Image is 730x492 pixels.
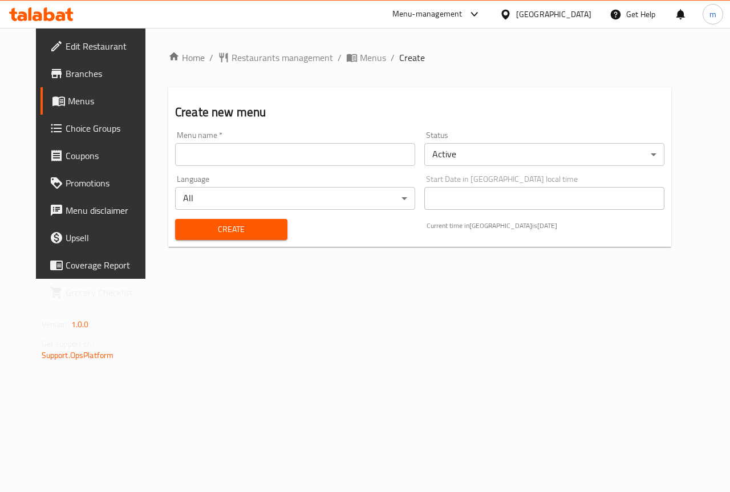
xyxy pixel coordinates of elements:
span: Choice Groups [66,121,149,135]
h2: Create new menu [175,104,664,121]
span: m [709,8,716,21]
a: Coverage Report [40,251,158,279]
span: Get support on: [42,336,94,351]
p: Current time in [GEOGRAPHIC_DATA] is [DATE] [427,221,664,231]
a: Menus [346,51,386,64]
span: Menus [68,94,149,108]
li: / [338,51,342,64]
li: / [391,51,395,64]
li: / [209,51,213,64]
a: Upsell [40,224,158,251]
div: [GEOGRAPHIC_DATA] [516,8,591,21]
a: Menu disclaimer [40,197,158,224]
span: Branches [66,67,149,80]
a: Restaurants management [218,51,333,64]
span: Create [184,222,278,237]
a: Edit Restaurant [40,32,158,60]
button: Create [175,219,287,240]
span: Version: [42,317,70,332]
a: Home [168,51,205,64]
a: Branches [40,60,158,87]
span: Coverage Report [66,258,149,272]
a: Menus [40,87,158,115]
div: Menu-management [392,7,463,21]
div: Active [424,143,664,166]
span: Coupons [66,149,149,162]
input: Please enter Menu name [175,143,415,166]
span: Restaurants management [232,51,333,64]
span: Menus [360,51,386,64]
span: Grocery Checklist [66,286,149,299]
a: Grocery Checklist [40,279,158,306]
span: Edit Restaurant [66,39,149,53]
nav: breadcrumb [168,51,671,64]
div: All [175,187,415,210]
a: Promotions [40,169,158,197]
span: Create [399,51,425,64]
a: Coupons [40,142,158,169]
a: Choice Groups [40,115,158,142]
a: Support.OpsPlatform [42,348,114,363]
span: Upsell [66,231,149,245]
span: Promotions [66,176,149,190]
span: 1.0.0 [71,317,89,332]
span: Menu disclaimer [66,204,149,217]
